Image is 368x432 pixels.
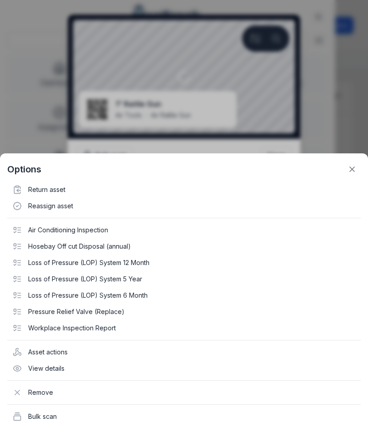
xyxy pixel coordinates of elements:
[7,287,361,304] div: Loss of Pressure (LOP) System 6 Month
[7,320,361,336] div: Workplace Inspection Report
[7,360,361,377] div: View details
[7,182,361,198] div: Return asset
[7,408,361,425] div: Bulk scan
[7,384,361,401] div: Remove
[7,271,361,287] div: Loss of Pressure (LOP) System 5 Year
[7,344,361,360] div: Asset actions
[7,238,361,255] div: Hosebay Off cut Disposal (annual)
[7,163,41,176] strong: Options
[7,304,361,320] div: Pressure Relief Valve (Replace)
[7,222,361,238] div: Air Conditioning Inspection
[7,198,361,214] div: Reassign asset
[7,255,361,271] div: Loss of Pressure (LOP) System 12 Month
